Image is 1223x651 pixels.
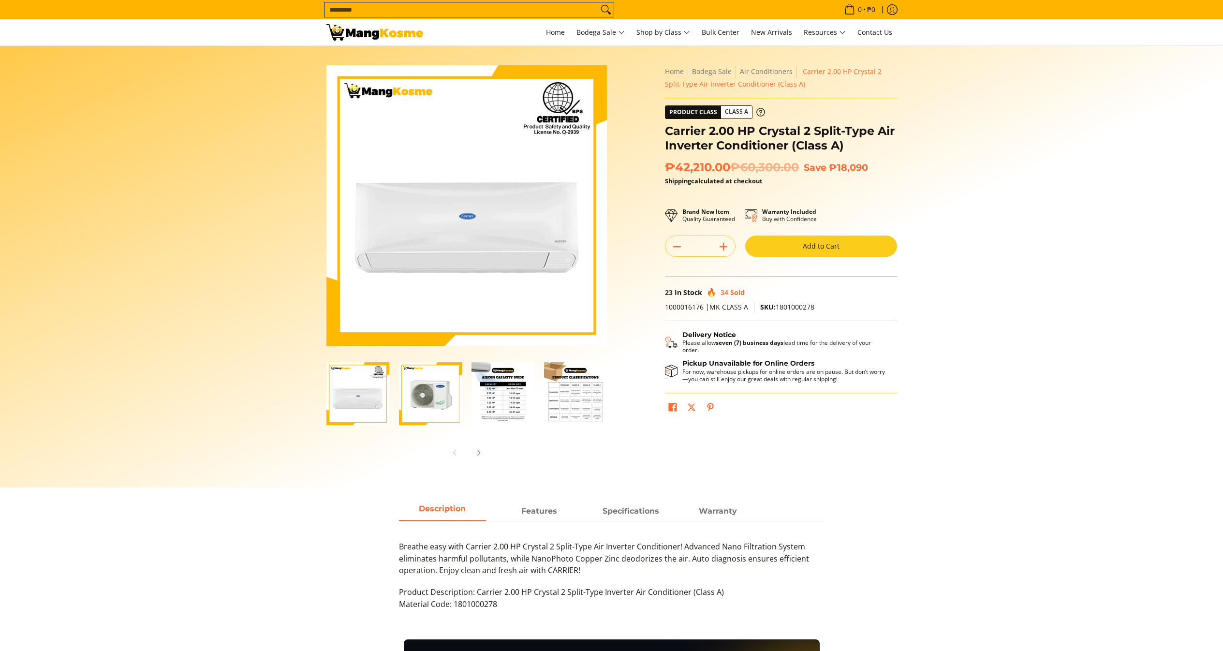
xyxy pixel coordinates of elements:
[588,503,675,521] a: Description 2
[751,28,792,37] span: New Arrivals
[665,302,748,311] span: 1000016176 |MK CLASS A
[841,4,878,15] span: •
[716,339,783,347] strong: seven (7) business days
[866,6,877,13] span: ₱0
[760,302,814,311] span: 1801000278
[399,362,462,425] img: Carrier 2.00 HP Crystal 2 Split-Type Air Inverter Conditioner (Class A)-2
[665,239,689,254] button: Subtract
[665,331,887,354] button: Shipping & Delivery
[433,19,897,45] nav: Main Menu
[721,288,728,297] span: 34
[665,105,765,119] a: Product Class Class A
[472,362,534,425] img: Carrier 2.00 HP Crystal 2 Split-Type Air Inverter Conditioner (Class A)-3
[399,586,825,620] p: Product Description: Carrier 2.00 HP Crystal 2 Split-Type Inverter Air Conditioner (Class A) Mate...
[399,503,486,521] a: Description
[665,67,882,89] span: Carrier 2.00 HP Crystal 2 Split-Type Air Inverter Conditioner (Class A)
[682,208,735,222] p: Quality Guaranteed
[588,503,675,520] span: Specifications
[326,362,389,425] img: Carrier 2.00 HP Crystal 2 Split-Type Air Inverter Conditioner (Class A)-1
[762,208,817,222] p: Buy with Confidence
[682,368,887,383] p: For now, warehouse pickups for online orders are on pause. But don’t worry—you can still enjoy ou...
[740,67,793,76] a: Air Conditioners
[857,28,892,37] span: Contact Us
[546,28,565,37] span: Home
[399,521,825,620] div: Description
[760,302,776,311] span: SKU:
[665,124,897,153] h1: Carrier 2.00 HP Crystal 2 Split-Type Air Inverter Conditioner (Class A)
[665,160,799,175] span: ₱42,210.00
[665,177,691,185] a: Shipping
[804,27,846,39] span: Resources
[745,236,897,257] button: Add to Cart
[699,506,737,516] strong: Warranty
[675,503,762,521] a: Description 3
[665,67,684,76] a: Home
[804,162,826,173] span: Save
[665,288,673,297] span: 23
[326,65,607,346] img: Carrier 2.00 HP Crystal 2 Split-Type Air Inverter Conditioner (Class A)
[762,207,816,216] strong: Warranty Included
[399,503,486,520] span: Description
[541,19,570,45] a: Home
[682,339,887,354] p: Please allow lead time for the delivery of your order.
[632,19,695,45] a: Shop by Class
[665,177,763,185] strong: calculated at checkout
[496,503,583,521] a: Description 1
[692,67,732,76] a: Bodega Sale
[682,207,729,216] strong: Brand New Item
[799,19,851,45] a: Resources
[702,28,739,37] span: Bulk Center
[712,239,735,254] button: Add
[675,288,702,297] span: In Stock
[468,442,489,463] button: Next
[730,160,799,175] del: ₱60,300.00
[682,330,736,339] strong: Delivery Notice
[521,506,557,516] strong: Features
[572,19,630,45] a: Bodega Sale
[746,19,797,45] a: New Arrivals
[544,362,607,425] img: Carrier 2.00 HP Crystal 2 Split-Type Air Inverter Conditioner (Class A)-4
[665,106,721,118] span: Product Class
[665,65,897,90] nav: Breadcrumbs
[685,400,698,417] a: Post on X
[704,400,717,417] a: Pin on Pinterest
[576,27,625,39] span: Bodega Sale
[697,19,744,45] a: Bulk Center
[682,359,814,368] strong: Pickup Unavailable for Online Orders
[829,162,868,173] span: ₱18,090
[721,106,752,118] span: Class A
[853,19,897,45] a: Contact Us
[399,541,825,586] p: Breathe easy with Carrier 2.00 HP Crystal 2 Split-Type Air Inverter Conditioner! Advanced Nano Fi...
[856,6,863,13] span: 0
[666,400,679,417] a: Share on Facebook
[636,27,690,39] span: Shop by Class
[598,2,614,17] button: Search
[730,288,745,297] span: Sold
[326,24,423,41] img: Carrier 2 HP Crystal 2 Split-Type Aircon (Class A) l Mang Kosme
